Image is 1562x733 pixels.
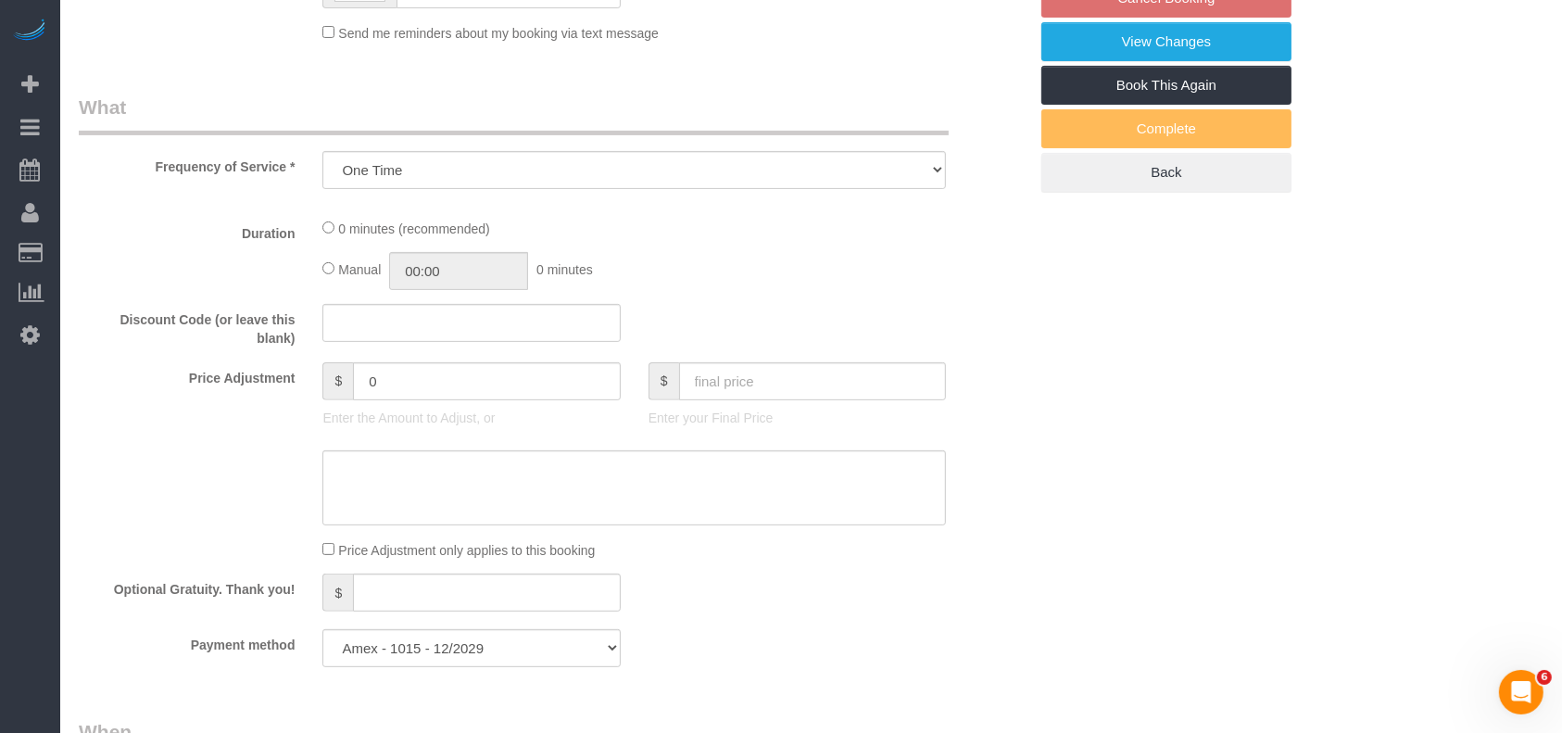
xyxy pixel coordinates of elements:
[649,362,679,400] span: $
[65,151,309,176] label: Frequency of Service *
[338,262,381,277] span: Manual
[338,221,489,236] span: 0 minutes (recommended)
[65,304,309,348] label: Discount Code (or leave this blank)
[322,362,353,400] span: $
[1499,670,1543,714] iframe: Intercom live chat
[338,543,595,558] span: Price Adjustment only applies to this booking
[536,262,593,277] span: 0 minutes
[65,629,309,654] label: Payment method
[65,362,309,387] label: Price Adjustment
[65,218,309,243] label: Duration
[65,574,309,599] label: Optional Gratuity. Thank you!
[338,26,659,41] span: Send me reminders about my booking via text message
[79,94,949,135] legend: What
[1041,153,1291,192] a: Back
[1041,66,1291,105] a: Book This Again
[322,574,353,612] span: $
[649,409,946,427] p: Enter your Final Price
[679,362,947,400] input: final price
[1537,670,1552,685] span: 6
[11,19,48,44] img: Automaid Logo
[322,409,620,427] p: Enter the Amount to Adjust, or
[1041,22,1291,61] a: View Changes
